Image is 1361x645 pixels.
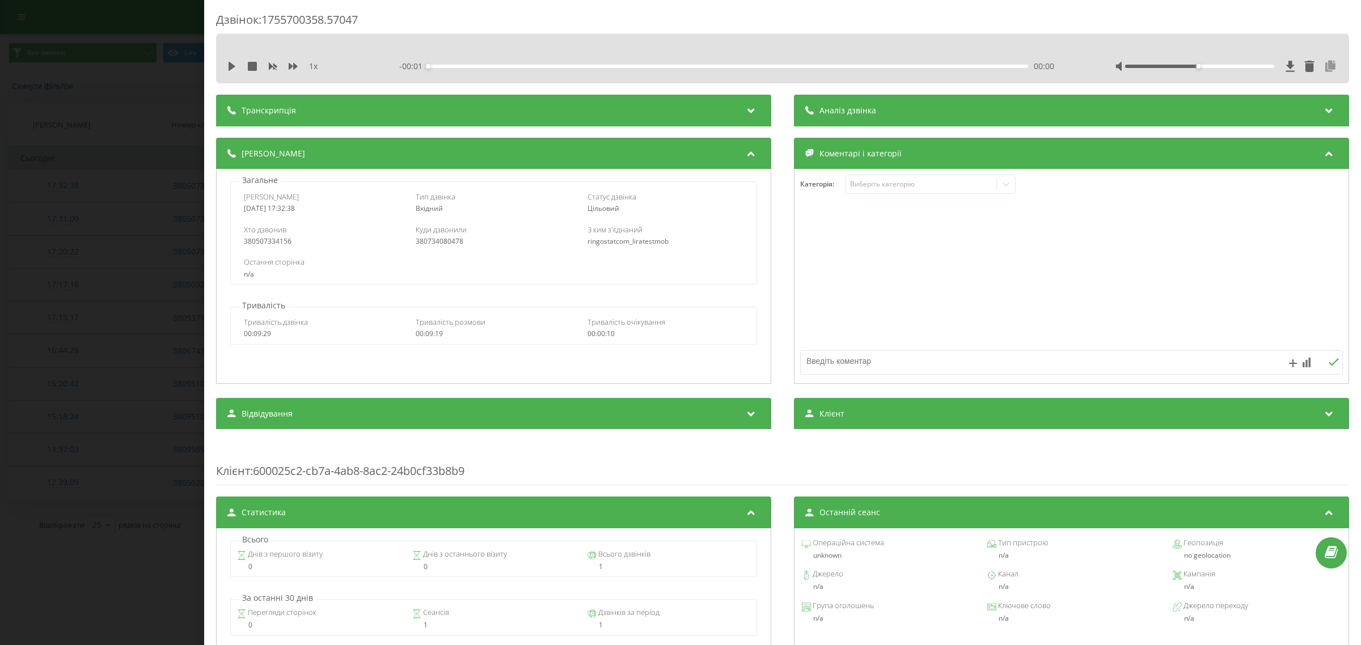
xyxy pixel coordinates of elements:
[587,192,636,202] span: Статус дзвінка
[802,614,970,622] div: n/a
[246,549,323,560] span: Днів з першого візиту
[819,105,876,116] span: Аналіз дзвінка
[587,621,750,629] div: 1
[1184,614,1341,622] div: n/a
[426,64,430,69] div: Accessibility label
[399,61,428,72] span: - 00:01
[811,568,843,580] span: Джерело
[800,180,846,188] h4: Категорія :
[819,408,844,419] span: Клієнт
[242,507,286,518] span: Статистика
[239,592,316,604] p: За останні 30 днів
[1173,583,1341,591] div: n/a
[416,192,455,202] span: Тип дзвінка
[987,614,1156,622] div: n/a
[244,317,308,327] span: Тривалість дзвінка
[237,563,400,571] div: 0
[1182,537,1223,549] span: Геопозиція
[244,257,305,267] span: Остання сторінка
[239,175,281,186] p: Загальне
[309,61,318,72] span: 1 x
[987,583,1156,591] div: n/a
[416,317,485,327] span: Тривалість розмови
[587,203,619,213] span: Цільовий
[216,463,250,478] span: Клієнт
[244,330,400,338] div: 00:09:29
[242,408,293,419] span: Відвідування
[1034,61,1054,72] span: 00:00
[412,563,575,571] div: 0
[412,621,575,629] div: 1
[811,600,874,612] span: Група оголошень
[244,237,400,245] div: 380507334156
[216,440,1349,485] div: : 600025c2-cb7a-4ab8-8ac2-24b0cf33b8b9
[802,583,970,591] div: n/a
[587,563,750,571] div: 1
[246,607,316,618] span: Перегляди сторінок
[597,607,660,618] span: Дзвінків за період
[421,549,507,560] span: Днів з останнього візиту
[587,330,743,338] div: 00:00:10
[1182,600,1248,612] span: Джерело переходу
[239,300,288,311] p: Тривалість
[587,224,643,235] span: З ким з'єднаний
[244,270,743,278] div: n/a
[1197,64,1201,69] div: Accessibility label
[242,148,305,159] span: [PERSON_NAME]
[850,180,992,189] div: Виберіть категорію
[421,607,449,618] span: Сеансів
[987,551,1156,559] div: n/a
[802,551,970,559] div: unknown
[244,192,299,202] span: [PERSON_NAME]
[416,203,443,213] span: Вхідний
[237,621,400,629] div: 0
[819,507,880,518] span: Останній сеанс
[244,205,400,213] div: [DATE] 17:32:38
[996,568,1018,580] span: Канал
[996,537,1048,549] span: Тип пристрою
[996,600,1051,612] span: Ключове слово
[597,549,650,560] span: Всього дзвінків
[239,534,271,545] p: Всього
[587,237,743,245] div: ringostatcom_liratestmob
[216,12,1349,34] div: Дзвінок : 1755700358.57047
[587,317,665,327] span: Тривалість очікування
[819,148,902,159] span: Коментарі і категорії
[1182,568,1215,580] span: Кампанія
[811,537,884,549] span: Операційна система
[1173,551,1341,559] div: no geolocation
[244,224,286,235] span: Хто дзвонив
[416,237,572,245] div: 380734080478
[416,330,572,338] div: 00:09:19
[416,224,467,235] span: Куди дзвонили
[242,105,296,116] span: Транскрипція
